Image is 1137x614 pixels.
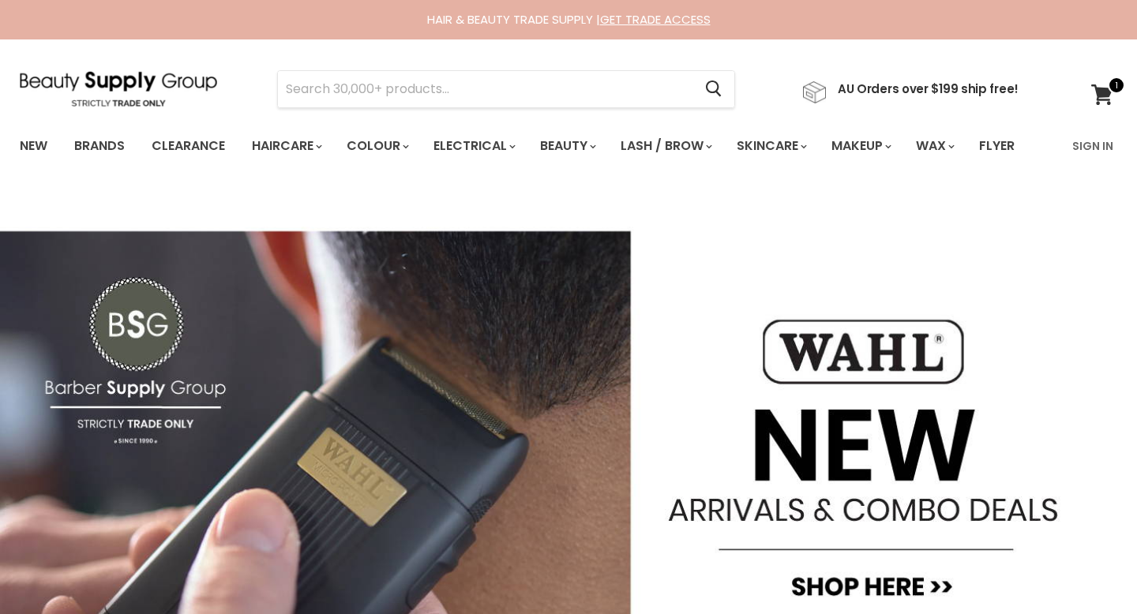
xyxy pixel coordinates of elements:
[692,71,734,107] button: Search
[904,129,964,163] a: Wax
[140,129,237,163] a: Clearance
[1063,129,1123,163] a: Sign In
[1058,540,1121,598] iframe: Gorgias live chat messenger
[600,11,711,28] a: GET TRADE ACCESS
[62,129,137,163] a: Brands
[335,129,418,163] a: Colour
[240,129,332,163] a: Haircare
[820,129,901,163] a: Makeup
[967,129,1026,163] a: Flyer
[609,129,722,163] a: Lash / Brow
[8,129,59,163] a: New
[725,129,816,163] a: Skincare
[278,71,692,107] input: Search
[277,70,735,108] form: Product
[422,129,525,163] a: Electrical
[528,129,606,163] a: Beauty
[8,123,1045,169] ul: Main menu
